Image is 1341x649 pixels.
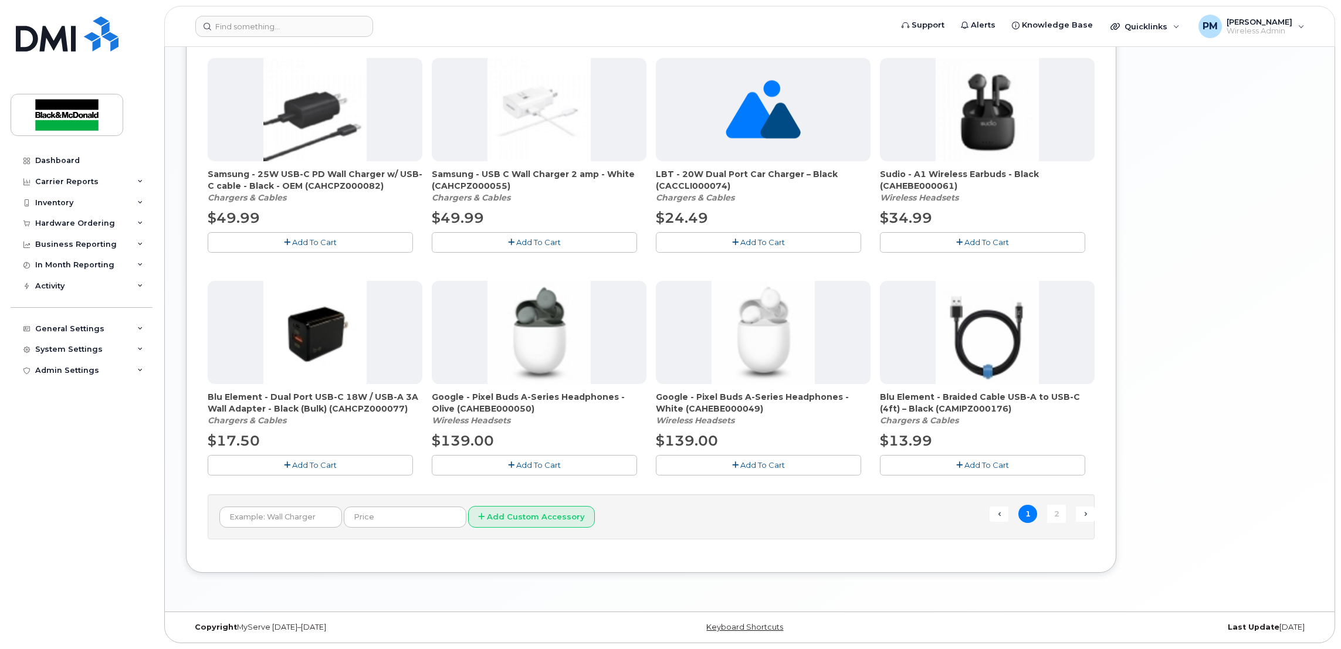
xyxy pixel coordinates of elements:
[1018,505,1037,523] span: 1
[1125,22,1167,31] span: Quicklinks
[880,391,1095,414] span: Blu Element - Braided Cable USB-A to USB-C (4ft) – Black (CAMIPZ000176)
[186,623,562,632] div: MyServe [DATE]–[DATE]
[880,192,959,203] em: Wireless Headsets
[1203,19,1218,33] span: PM
[208,192,286,203] em: Chargers & Cables
[964,460,1009,470] span: Add To Cart
[964,237,1009,247] span: Add To Cart
[263,281,367,384] img: accessory36707.JPG
[656,232,861,253] button: Add To Cart
[208,391,422,426] div: Blu Element - Dual Port USB-C 18W / USB-A 3A Wall Adapter - Black (Bulk) (CAHCPZ000077)
[880,432,932,449] span: $13.99
[1047,505,1066,523] a: 2
[432,415,510,426] em: Wireless Headsets
[263,58,367,161] img: accessory36709.JPG
[656,432,718,449] span: $139.00
[208,168,422,203] div: Samsung - 25W USB-C PD Wall Charger w/ USB-C cable - Black - OEM (CAHCPZ000082)
[344,507,466,528] input: Price
[208,391,422,414] span: Blu Element - Dual Port USB-C 18W / USB-A 3A Wall Adapter - Black (Bulk) (CAHCPZ000077)
[726,58,800,161] img: no_image_found-2caef05468ed5679b831cfe6fc140e25e0c280774317ffc20a367ab7fd17291e.png
[656,391,871,414] span: Google - Pixel Buds A-Series Headphones - White (CAHEBE000049)
[706,623,783,631] a: Keyboard Shortcuts
[656,168,871,203] div: LBT - 20W Dual Port Car Charger – Black (CACCLI000074)
[740,237,785,247] span: Add To Cart
[1102,15,1188,38] div: Quicklinks
[937,623,1313,632] div: [DATE]
[740,460,785,470] span: Add To Cart
[880,232,1085,253] button: Add To Cart
[292,460,337,470] span: Add To Cart
[1076,507,1095,522] a: Next →
[712,281,815,384] img: accessory36788.JPG
[432,209,484,226] span: $49.99
[1004,13,1101,37] a: Knowledge Base
[516,237,561,247] span: Add To Cart
[1190,15,1313,38] div: Paul McLarty
[656,391,871,426] div: Google - Pixel Buds A-Series Headphones - White (CAHEBE000049)
[880,168,1095,203] div: Sudio - A1 Wireless Earbuds - Black (CAHEBE000061)
[432,455,637,475] button: Add To Cart
[953,13,1004,37] a: Alerts
[432,232,637,253] button: Add To Cart
[990,507,1008,522] span: ← Previous
[432,432,494,449] span: $139.00
[195,16,373,37] input: Find something...
[516,460,561,470] span: Add To Cart
[1227,26,1292,36] span: Wireless Admin
[936,281,1039,384] img: accessory36348.JPG
[1228,623,1279,631] strong: Last Update
[292,237,337,247] span: Add To Cart
[971,19,995,31] span: Alerts
[432,391,646,414] span: Google - Pixel Buds A-Series Headphones - Olive (CAHEBE000050)
[487,281,591,384] img: accessory36787.JPG
[880,168,1095,192] span: Sudio - A1 Wireless Earbuds - Black (CAHEBE000061)
[893,13,953,37] a: Support
[656,209,708,226] span: $24.49
[208,168,422,192] span: Samsung - 25W USB-C PD Wall Charger w/ USB-C cable - Black - OEM (CAHCPZ000082)
[432,391,646,426] div: Google - Pixel Buds A-Series Headphones - Olive (CAHEBE000050)
[208,432,260,449] span: $17.50
[936,58,1039,161] img: accessory36654.JPG
[208,209,260,226] span: $49.99
[880,209,932,226] span: $34.99
[487,58,591,161] img: accessory36354.JPG
[432,192,510,203] em: Chargers & Cables
[656,415,734,426] em: Wireless Headsets
[195,623,237,631] strong: Copyright
[208,232,413,253] button: Add To Cart
[880,415,959,426] em: Chargers & Cables
[468,506,595,528] button: Add Custom Accessory
[1227,17,1292,26] span: [PERSON_NAME]
[656,168,871,192] span: LBT - 20W Dual Port Car Charger – Black (CACCLI000074)
[208,415,286,426] em: Chargers & Cables
[880,391,1095,426] div: Blu Element - Braided Cable USB-A to USB-C (4ft) – Black (CAMIPZ000176)
[208,455,413,475] button: Add To Cart
[912,19,944,31] span: Support
[432,168,646,203] div: Samsung - USB C Wall Charger 2 amp - White (CAHCPZ000055)
[219,507,342,528] input: Example: Wall Charger
[880,455,1085,475] button: Add To Cart
[656,192,734,203] em: Chargers & Cables
[1022,19,1093,31] span: Knowledge Base
[432,168,646,192] span: Samsung - USB C Wall Charger 2 amp - White (CAHCPZ000055)
[656,455,861,475] button: Add To Cart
